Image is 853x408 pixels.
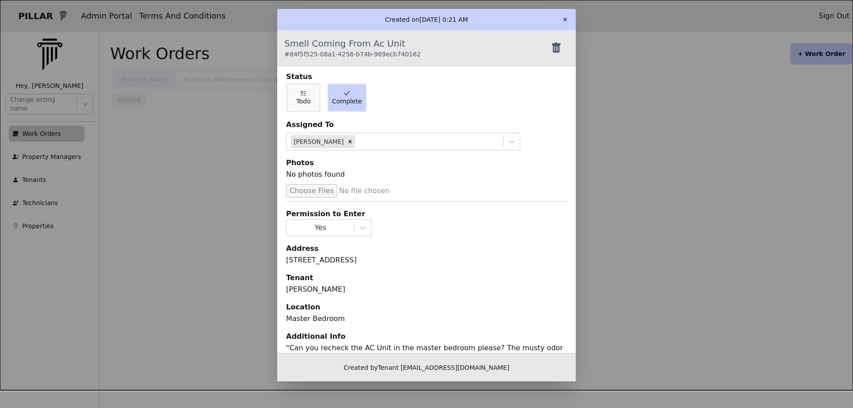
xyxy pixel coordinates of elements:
[558,12,572,27] button: ✕
[291,135,345,148] div: [PERSON_NAME]
[286,209,567,219] div: Permission to Enter
[284,37,421,59] div: Smell Coming From Ac Unit
[385,15,468,24] p: Created on [DATE] 0:21 AM
[332,97,362,106] span: Complete
[286,119,567,130] div: Assigned To
[286,169,567,183] div: No photos found
[286,243,567,254] div: Address
[287,83,320,112] button: Todo
[286,158,567,168] div: Photos
[286,302,567,313] div: Location
[327,83,366,112] button: Complete
[284,50,421,59] div: # 84f5f525-08a1-4256-b74b-969ecb740162
[296,97,311,106] span: Todo
[286,343,567,375] p: " Can you recheck the AC Unit in the master bedroom please? The musty odor was worse [DATE] than ...
[345,135,355,148] div: Remove Art Miller
[286,71,567,82] div: Status
[277,353,576,381] div: Created by Tenant [EMAIL_ADDRESS][DOMAIN_NAME]
[286,284,567,295] div: [PERSON_NAME]
[286,331,567,342] div: Additional Info
[286,313,567,324] div: Master Bedroom
[286,273,567,283] div: Tenant
[286,255,567,265] div: [STREET_ADDRESS]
